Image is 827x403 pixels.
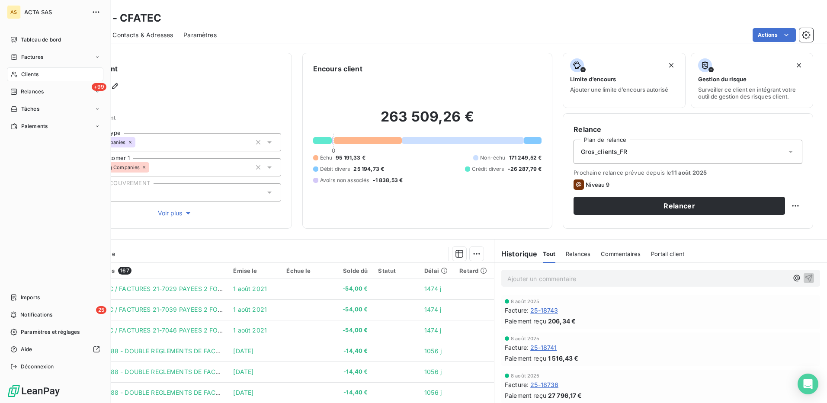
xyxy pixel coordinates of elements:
span: Niveau 9 [586,181,609,188]
span: Gestion du risque [698,76,747,83]
div: Émise le [233,267,276,274]
span: -14,40 € [339,368,368,376]
h6: Encours client [313,64,362,74]
a: Tableau de bord [7,33,103,47]
span: 167 [118,267,131,275]
div: AS [7,5,21,19]
h3: FATEC - CFATEC [76,10,161,26]
button: Gestion du risqueSurveiller ce client en intégrant votre outil de gestion des risques client. [691,53,813,108]
span: 1056 j [424,389,442,396]
span: 25-18741 [530,343,557,352]
span: Gros_clients_FR [581,147,627,156]
span: Débit divers [320,165,350,173]
span: Portail client [651,250,684,257]
a: Factures [7,50,103,64]
span: Limite d’encours [570,76,616,83]
span: ACTA SAS [24,9,87,16]
span: Commentaires [601,250,641,257]
span: Tâches [21,105,39,113]
div: Retard [459,267,489,274]
span: 1 516,43 € [548,354,579,363]
span: Paramètres [183,31,217,39]
span: Prochaine relance prévue depuis le [574,169,802,176]
span: Notifications [20,311,52,319]
span: [DATE] [233,347,253,355]
span: Paiement reçu [505,354,546,363]
span: Avoirs non associés [320,176,369,184]
button: Limite d’encoursAjouter une limite d’encours autorisé [563,53,685,108]
span: Factures [21,53,43,61]
span: [DATE] [233,389,253,396]
span: 8 août 2025 [511,299,540,304]
span: 25-18743 [530,306,558,315]
span: 1474 j [424,285,441,292]
div: Échue le [286,267,329,274]
span: -26 287,79 € [508,165,542,173]
span: Paiements [21,122,48,130]
button: Voir plus [70,208,281,218]
span: Facture : [505,380,529,389]
span: -14,40 € [339,347,368,355]
span: 1 août 2021 [233,285,267,292]
h2: 263 509,26 € [313,108,542,134]
span: -54,00 € [339,305,368,314]
h6: Informations client [52,64,281,74]
a: Aide [7,342,103,356]
a: Paiements [7,119,103,133]
span: 206,34 € [548,317,576,326]
span: 1056 j [424,368,442,375]
a: Paramètres et réglages [7,325,103,339]
span: -54,00 € [339,326,368,335]
span: 95 191,33 € [336,154,365,162]
span: 1474 j [424,306,441,313]
span: VIREMENT FATEC / FACTURES 21-7046 PAYEES 2 FOIS [61,326,224,334]
span: REM CHQ 0008788 - DOUBLE REGLEMENTS DE FACTURE - 22-9101 [61,389,261,396]
span: +99 [92,83,106,91]
span: Non-échu [480,154,505,162]
button: Relancer [574,197,785,215]
span: VIREMENT FATEC / FACTURES 21-7029 PAYEES 2 FOIS [61,285,224,292]
span: Surveiller ce client en intégrant votre outil de gestion des risques client. [698,86,806,100]
span: 1474 j [424,326,441,334]
span: Aide [21,345,32,353]
span: Relances [566,250,590,257]
span: Imports [21,294,40,301]
span: Déconnexion [21,363,54,371]
span: 8 août 2025 [511,373,540,378]
h6: Relance [574,124,802,134]
a: Tâches [7,102,103,116]
span: 171 249,52 € [509,154,542,162]
span: REM CHQ 0008788 - DOUBLE REGLEMENTS DE FACTURE - 22-9086 [61,368,264,375]
input: Ajouter une valeur [135,138,142,146]
span: Paramètres et réglages [21,328,80,336]
div: Statut [378,267,414,274]
span: 25-18736 [530,380,558,389]
span: VIREMENT FATEC / FACTURES 21-7039 PAYEES 2 FOIS [61,306,224,313]
span: Voir plus [158,209,192,217]
span: [DATE] [233,368,253,375]
span: 0 [332,147,335,154]
span: REM CHQ 0008788 - DOUBLE REGLEMENTS DE FACTURE - 22-11520 [61,347,265,355]
span: Tableau de bord [21,36,61,44]
div: Pièces comptables [61,267,223,275]
span: -54,00 € [339,285,368,293]
button: Actions [753,28,796,42]
span: 11 août 2025 [671,169,707,176]
span: 1 août 2021 [233,306,267,313]
span: 1 août 2021 [233,326,267,334]
span: Clients [21,70,38,78]
span: Relances [21,88,44,96]
span: 8 août 2025 [511,336,540,341]
span: 1056 j [424,347,442,355]
span: Contacts & Adresses [112,31,173,39]
span: -14,40 € [339,388,368,397]
a: Imports [7,291,103,304]
span: 25 194,73 € [353,165,384,173]
input: Ajouter une valeur [149,163,156,171]
div: Open Intercom Messenger [798,374,818,394]
span: Facture : [505,306,529,315]
span: Propriétés Client [70,114,281,126]
span: -1 838,53 € [373,176,403,184]
h6: Historique [494,249,538,259]
img: Logo LeanPay [7,384,61,398]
